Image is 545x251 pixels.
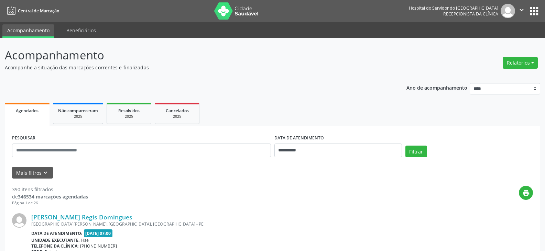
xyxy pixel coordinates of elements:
[12,193,88,200] div: de
[42,169,49,176] i: keyboard_arrow_down
[522,189,530,197] i: print
[503,57,538,69] button: Relatórios
[58,108,98,114] span: Não compareceram
[31,221,430,227] div: [GEOGRAPHIC_DATA][PERSON_NAME], [GEOGRAPHIC_DATA], [GEOGRAPHIC_DATA] - PE
[81,237,89,243] span: Hse
[2,24,54,38] a: Acompanhamento
[12,213,26,228] img: img
[62,24,101,36] a: Beneficiários
[160,114,194,119] div: 2025
[406,83,467,92] p: Ano de acompanhamento
[5,47,380,64] p: Acompanhamento
[12,200,88,206] div: Página 1 de 26
[409,5,498,11] div: Hospital do Servidor do [GEOGRAPHIC_DATA]
[519,186,533,200] button: print
[5,5,59,16] a: Central de Marcação
[80,243,117,249] span: [PHONE_NUMBER]
[31,243,79,249] b: Telefone da clínica:
[166,108,189,114] span: Cancelados
[84,229,113,237] span: [DATE] 07:00
[274,133,324,144] label: DATA DE ATENDIMENTO
[12,133,35,144] label: PESQUISAR
[528,5,540,17] button: apps
[58,114,98,119] div: 2025
[118,108,140,114] span: Resolvidos
[5,64,380,71] p: Acompanhe a situação das marcações correntes e finalizadas
[443,11,498,17] span: Recepcionista da clínica
[518,6,525,14] i: 
[31,230,83,236] b: Data de atendimento:
[31,213,132,221] a: [PERSON_NAME] Regis Domingues
[18,8,59,14] span: Central de Marcação
[405,146,427,157] button: Filtrar
[12,167,53,179] button: Mais filtroskeyboard_arrow_down
[18,193,88,200] strong: 346534 marcações agendadas
[31,237,80,243] b: Unidade executante:
[16,108,39,114] span: Agendados
[112,114,146,119] div: 2025
[12,186,88,193] div: 390 itens filtrados
[515,4,528,18] button: 
[501,4,515,18] img: img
